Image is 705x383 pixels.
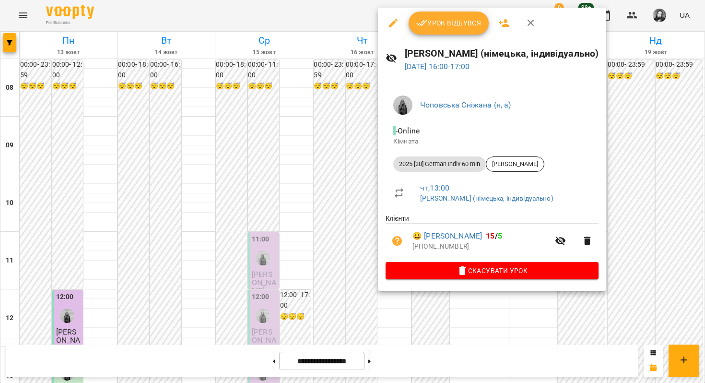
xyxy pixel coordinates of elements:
a: 😀 [PERSON_NAME] [412,230,482,242]
button: Візит ще не сплачено. Додати оплату? [386,229,409,252]
span: - Online [393,126,422,135]
a: [DATE] 16:00-17:00 [405,62,470,71]
span: [PERSON_NAME] [486,160,544,168]
p: Кімната [393,137,591,146]
span: Урок відбувся [416,17,482,29]
span: 15 [486,231,494,240]
a: чт , 13:00 [420,183,449,192]
p: [PHONE_NUMBER] [412,242,549,251]
b: / [486,231,502,240]
h6: [PERSON_NAME] (німецька, індивідуально) [405,46,599,61]
img: 465148d13846e22f7566a09ee851606a.jpeg [393,96,412,115]
ul: Клієнти [386,214,599,262]
span: 2025 [20] German Indiv 60 min [393,160,486,168]
button: Урок відбувся [409,12,489,35]
a: [PERSON_NAME] (німецька, індивідуально) [420,194,553,202]
span: 5 [498,231,502,240]
span: Скасувати Урок [393,265,591,276]
div: [PERSON_NAME] [486,156,544,172]
a: Чоповська Сніжана (н, а) [420,100,511,109]
button: Скасувати Урок [386,262,599,279]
